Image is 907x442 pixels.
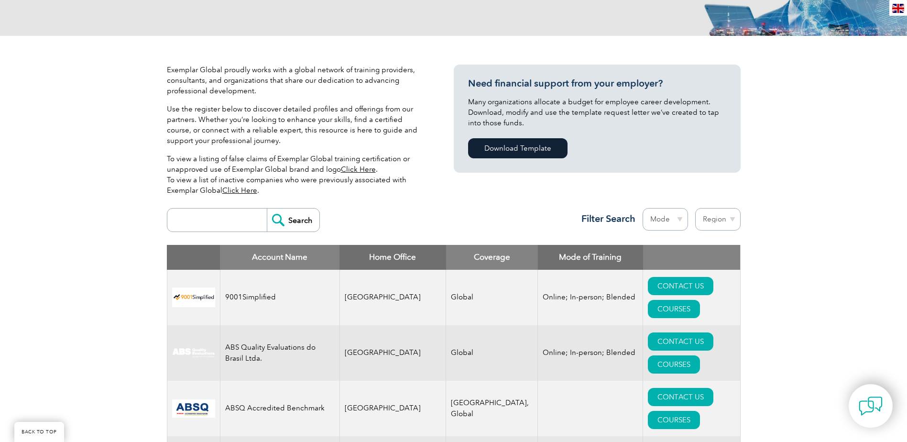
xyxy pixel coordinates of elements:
[538,325,643,381] td: Online; In-person; Blended
[446,245,538,270] th: Coverage: activate to sort column ascending
[648,411,700,429] a: COURSES
[538,270,643,325] td: Online; In-person; Blended
[341,165,376,174] a: Click Here
[648,355,700,374] a: COURSES
[172,399,215,418] img: cc24547b-a6e0-e911-a812-000d3a795b83-logo.png
[468,97,726,128] p: Many organizations allocate a budget for employee career development. Download, modify and use th...
[648,332,713,351] a: CONTACT US
[538,245,643,270] th: Mode of Training: activate to sort column ascending
[648,277,713,295] a: CONTACT US
[446,325,538,381] td: Global
[222,186,257,195] a: Click Here
[892,4,904,13] img: en
[339,245,446,270] th: Home Office: activate to sort column ascending
[446,381,538,436] td: [GEOGRAPHIC_DATA], Global
[339,325,446,381] td: [GEOGRAPHIC_DATA]
[220,381,339,436] td: ABSQ Accredited Benchmark
[648,388,713,406] a: CONTACT US
[167,65,425,96] p: Exemplar Global proudly works with a global network of training providers, consultants, and organ...
[167,104,425,146] p: Use the register below to discover detailed profiles and offerings from our partners. Whether you...
[643,245,740,270] th: : activate to sort column ascending
[648,300,700,318] a: COURSES
[339,270,446,325] td: [GEOGRAPHIC_DATA]
[446,270,538,325] td: Global
[167,154,425,196] p: To view a listing of false claims of Exemplar Global training certification or unapproved use of ...
[220,270,339,325] td: 9001Simplified
[859,394,883,418] img: contact-chat.png
[220,325,339,381] td: ABS Quality Evaluations do Brasil Ltda.
[576,213,635,225] h3: Filter Search
[172,287,215,307] img: 37c9c059-616f-eb11-a812-002248153038-logo.png
[172,348,215,358] img: c92924ac-d9bc-ea11-a814-000d3a79823d-logo.jpg
[220,245,339,270] th: Account Name: activate to sort column descending
[267,209,319,232] input: Search
[468,77,726,89] h3: Need financial support from your employer?
[339,381,446,436] td: [GEOGRAPHIC_DATA]
[468,138,568,158] a: Download Template
[14,422,64,442] a: BACK TO TOP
